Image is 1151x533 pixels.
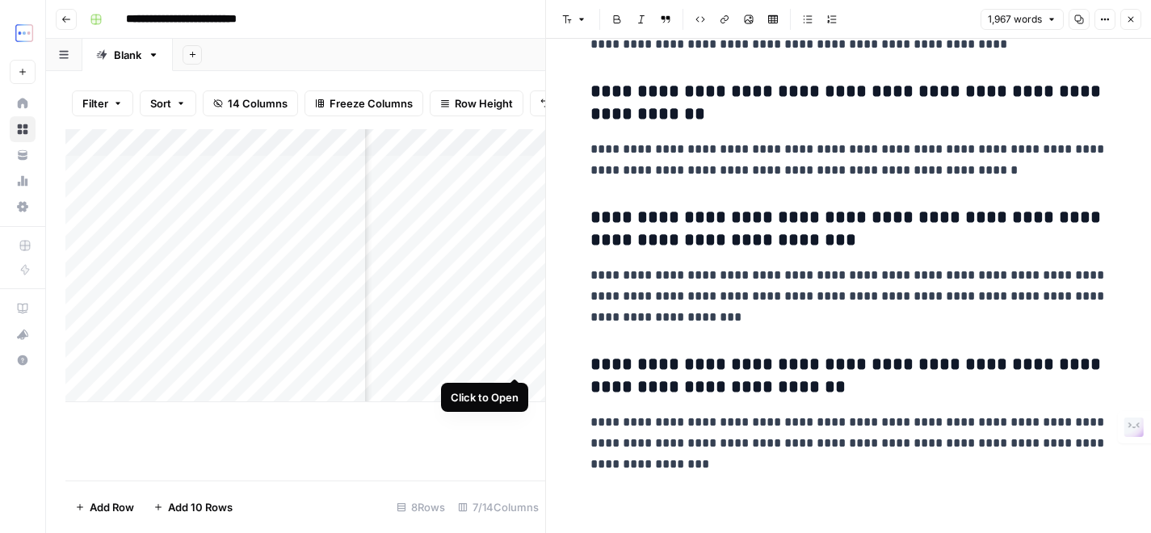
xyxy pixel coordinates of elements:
div: 8 Rows [390,494,452,520]
button: Filter [72,90,133,116]
span: 1,967 words [988,12,1042,27]
a: Browse [10,116,36,142]
a: Usage [10,168,36,194]
a: AirOps Academy [10,296,36,321]
button: Add Row [65,494,144,520]
a: Your Data [10,142,36,168]
img: TripleDart Logo [10,19,39,48]
button: Workspace: TripleDart [10,13,36,53]
a: Blank [82,39,173,71]
div: Blank [114,47,141,63]
button: Add 10 Rows [144,494,242,520]
div: What's new? [11,322,35,346]
span: Row Height [455,95,513,111]
span: Freeze Columns [330,95,413,111]
span: Sort [150,95,171,111]
button: Sort [140,90,196,116]
div: Click to Open [451,389,519,405]
span: 14 Columns [228,95,288,111]
button: Help + Support [10,347,36,373]
a: Home [10,90,36,116]
button: Row Height [430,90,523,116]
button: 14 Columns [203,90,298,116]
button: What's new? [10,321,36,347]
button: Freeze Columns [305,90,423,116]
span: Filter [82,95,108,111]
a: Settings [10,194,36,220]
button: 1,967 words [981,9,1064,30]
span: Add 10 Rows [168,499,233,515]
span: Add Row [90,499,134,515]
div: 7/14 Columns [452,494,545,520]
